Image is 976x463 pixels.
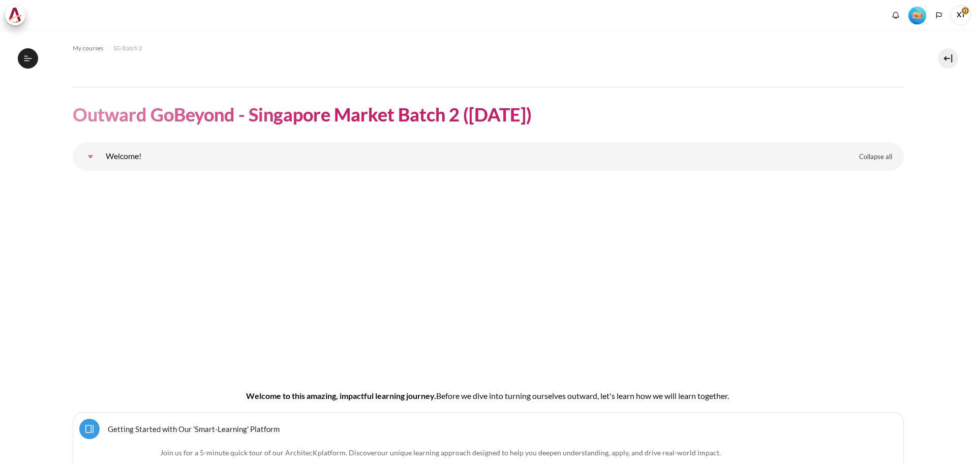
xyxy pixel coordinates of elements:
[73,103,532,127] h1: Outward GoBeyond - Singapore Market Batch 2 ([DATE])
[377,448,721,457] span: .
[931,8,947,23] button: Languages
[108,424,280,434] a: Getting Started with Our 'Smart-Learning' Platform
[951,5,971,25] span: XT
[113,44,142,53] span: SG Batch 2
[436,391,441,400] span: B
[851,148,900,166] a: Collapse all
[106,447,871,458] p: Join us for a 5-minute quick tour of our ArchitecK platform. Discover
[859,152,892,162] span: Collapse all
[113,42,142,54] a: SG Batch 2
[105,390,871,402] h4: Welcome to this amazing, impactful learning journey.
[441,391,729,400] span: efore we dive into turning ourselves outward, let's learn how we will learn together.
[888,8,903,23] div: Show notification window with no new notifications
[377,448,719,457] span: our unique learning approach designed to help you deepen understanding, apply, and drive real-wor...
[8,8,22,23] img: Architeck
[908,6,926,24] div: Level #1
[73,42,103,54] a: My courses
[80,146,101,167] a: Welcome!
[73,40,904,56] nav: Navigation bar
[951,5,971,25] a: User menu
[908,7,926,24] img: Level #1
[904,6,930,24] a: Level #1
[73,44,103,53] span: My courses
[5,5,30,25] a: Architeck Architeck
